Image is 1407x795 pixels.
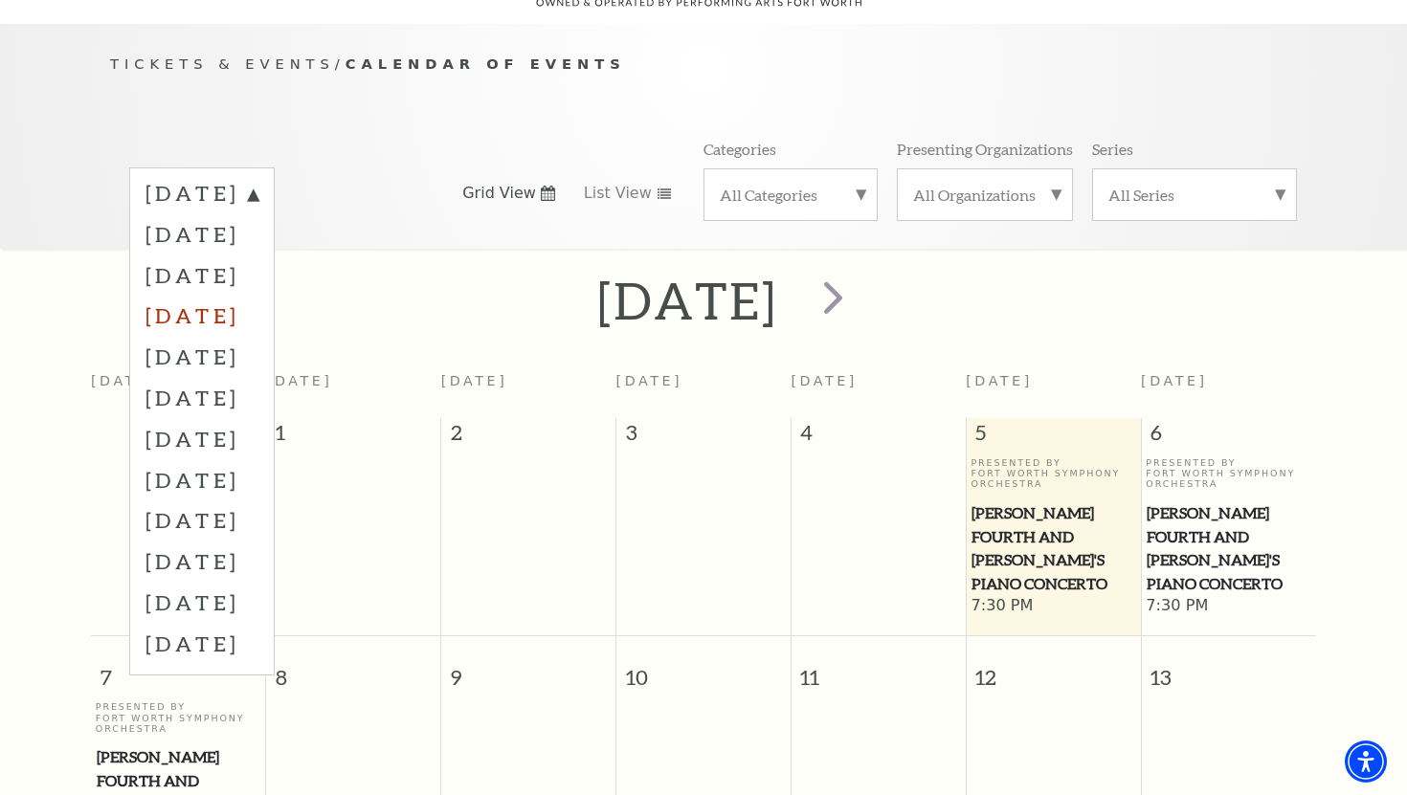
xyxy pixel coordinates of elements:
[110,53,1297,77] p: /
[1142,418,1316,456] span: 6
[720,185,861,205] label: All Categories
[1146,457,1311,490] p: Presented By Fort Worth Symphony Orchestra
[110,55,335,72] span: Tickets & Events
[791,373,858,388] span: [DATE]
[1108,185,1281,205] label: All Series
[913,185,1057,205] label: All Organizations
[441,373,508,388] span: [DATE]
[266,373,333,388] span: [DATE]
[1147,501,1310,596] span: [PERSON_NAME] Fourth and [PERSON_NAME]'s Piano Concerto
[967,418,1141,456] span: 5
[266,636,440,702] span: 8
[145,541,258,582] label: [DATE]
[1142,636,1316,702] span: 13
[91,362,266,418] th: [DATE]
[145,377,258,418] label: [DATE]
[584,183,652,204] span: List View
[1092,139,1133,159] p: Series
[145,459,258,500] label: [DATE]
[597,270,778,331] h2: [DATE]
[1345,740,1387,783] div: Accessibility Menu
[616,636,791,702] span: 10
[1141,373,1208,388] span: [DATE]
[703,139,776,159] p: Categories
[1146,596,1311,617] span: 7:30 PM
[441,418,615,456] span: 2
[462,183,536,204] span: Grid View
[145,295,258,336] label: [DATE]
[616,418,791,456] span: 3
[145,254,258,296] label: [DATE]
[792,636,966,702] span: 11
[91,636,265,702] span: 7
[145,582,258,623] label: [DATE]
[967,636,1141,702] span: 12
[966,373,1033,388] span: [DATE]
[145,213,258,254] label: [DATE]
[971,457,1135,490] p: Presented By Fort Worth Symphony Orchestra
[796,267,866,335] button: next
[145,179,258,213] label: [DATE]
[971,501,1134,596] span: [PERSON_NAME] Fourth and [PERSON_NAME]'s Piano Concerto
[616,373,683,388] span: [DATE]
[897,139,1073,159] p: Presenting Organizations
[441,636,615,702] span: 9
[96,701,261,734] p: Presented By Fort Worth Symphony Orchestra
[792,418,966,456] span: 4
[145,418,258,459] label: [DATE]
[145,623,258,664] label: [DATE]
[346,55,626,72] span: Calendar of Events
[145,336,258,377] label: [DATE]
[266,418,440,456] span: 1
[145,499,258,541] label: [DATE]
[971,596,1135,617] span: 7:30 PM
